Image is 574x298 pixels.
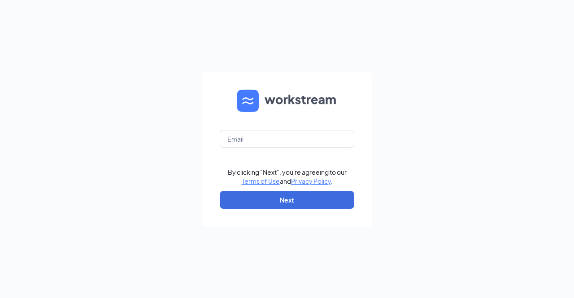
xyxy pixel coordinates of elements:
[291,177,331,185] a: Privacy Policy
[220,191,354,209] button: Next
[220,130,354,148] input: Email
[242,177,280,185] a: Terms of Use
[228,168,347,186] div: By clicking "Next", you're agreeing to our and .
[237,90,337,112] img: WS logo and Workstream text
